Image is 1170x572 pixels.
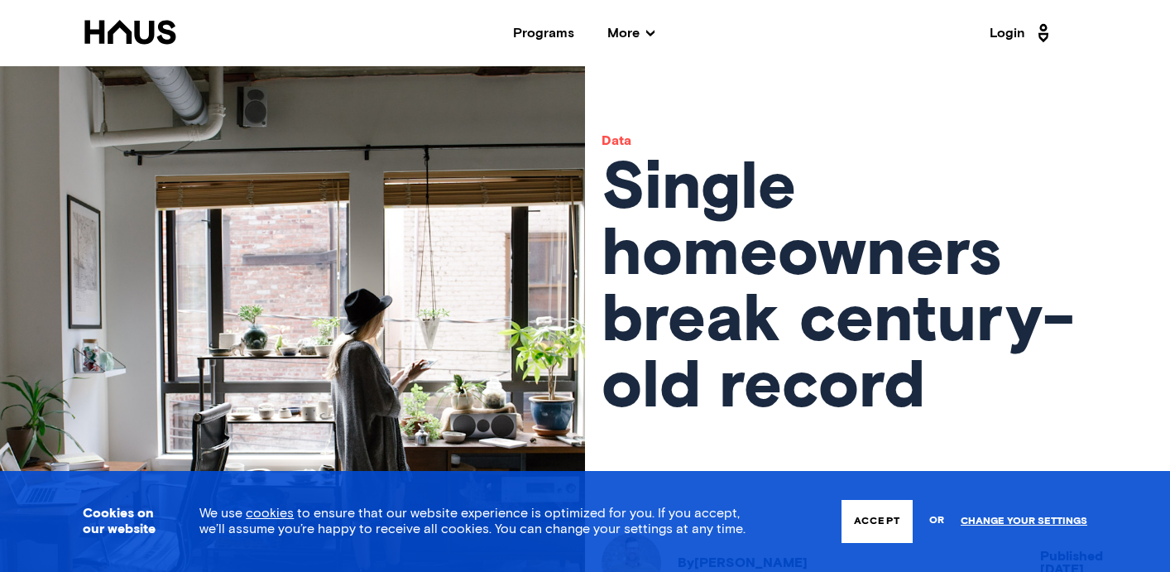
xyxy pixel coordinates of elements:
[83,506,158,537] h3: Cookies on our website
[199,507,746,536] span: We use to ensure that our website experience is optimized for you. If you accept, we’ll assume yo...
[929,507,944,536] span: or
[961,516,1087,527] a: Change your settings
[513,26,574,40] a: Programs
[602,156,1153,421] h1: Single homeowners break century-old record
[842,500,913,543] button: Accept
[602,134,631,147] a: Data
[990,20,1054,46] a: Login
[607,26,655,40] span: More
[246,507,294,520] a: cookies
